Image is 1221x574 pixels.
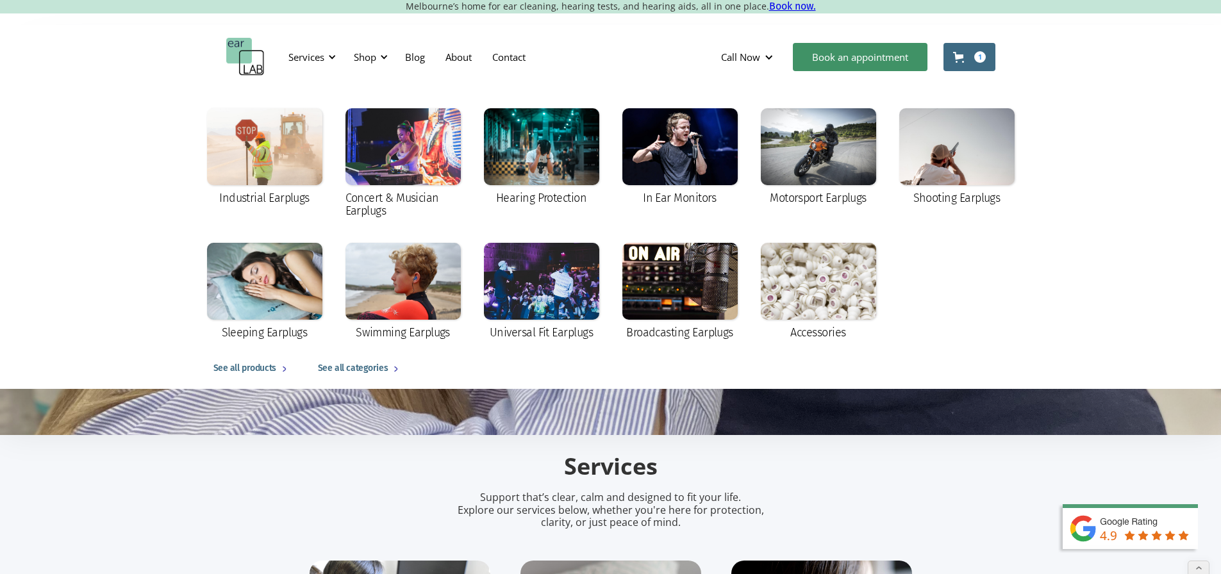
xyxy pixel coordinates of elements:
p: Support that’s clear, calm and designed to fit your life. Explore our services below, whether you... [441,491,781,529]
a: Contact [482,38,536,76]
a: Broadcasting Earplugs [616,236,744,348]
div: Sleeping Earplugs [222,326,308,339]
div: Concert & Musician Earplugs [345,192,461,217]
h2: Services [310,452,912,482]
a: Book an appointment [793,43,927,71]
a: Industrial Earplugs [201,102,329,213]
div: Shop [346,38,392,76]
a: Universal Fit Earplugs [478,236,606,348]
div: Call Now [711,38,786,76]
a: Blog [395,38,435,76]
div: Shop [354,51,376,63]
div: Swimming Earplugs [356,326,450,339]
div: Industrial Earplugs [219,192,310,204]
a: Shooting Earplugs [893,102,1021,213]
a: Hearing Protection [478,102,606,213]
div: 1 [974,51,986,63]
div: In Ear Monitors [643,192,717,204]
div: Services [288,51,324,63]
div: See all products [213,361,276,376]
a: Swimming Earplugs [339,236,467,348]
div: Motorsport Earplugs [770,192,867,204]
div: Call Now [721,51,760,63]
div: Universal Fit Earplugs [490,326,593,339]
a: See all products [201,348,305,389]
a: About [435,38,482,76]
a: home [226,38,265,76]
a: In Ear Monitors [616,102,744,213]
a: See all categories [305,348,417,389]
a: Motorsport Earplugs [754,102,883,213]
div: Shooting Earplugs [913,192,1001,204]
div: Broadcasting Earplugs [626,326,733,339]
div: See all categories [318,361,388,376]
a: Concert & Musician Earplugs [339,102,467,226]
a: Sleeping Earplugs [201,236,329,348]
div: Hearing Protection [496,192,586,204]
div: Accessories [790,326,845,339]
a: Accessories [754,236,883,348]
a: Open cart containing 1 items [943,43,995,71]
div: Services [281,38,340,76]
